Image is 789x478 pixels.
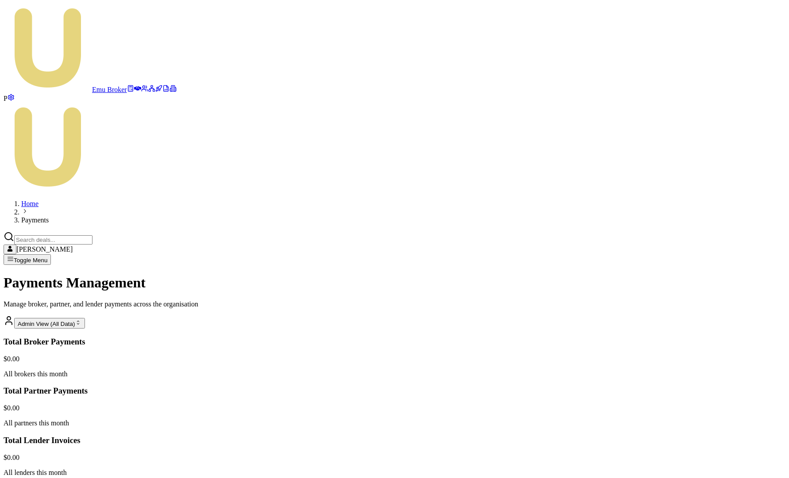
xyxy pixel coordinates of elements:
[4,404,785,412] div: $0.00
[92,86,127,93] span: Emu Broker
[4,200,785,224] nav: breadcrumb
[4,86,127,93] a: Emu Broker
[4,300,785,308] p: Manage broker, partner, and lender payments across the organisation
[4,275,785,291] h1: Payments Management
[21,216,49,224] span: Payments
[4,254,51,265] button: Toggle Menu
[4,469,785,477] p: All lenders this month
[4,436,785,445] h3: Total Lender Invoices
[4,386,785,396] h3: Total Partner Payments
[4,370,785,378] p: All brokers this month
[14,235,92,245] input: Search deals
[4,4,92,92] img: emu-icon-u.png
[4,103,92,191] img: Emu Money
[4,419,785,427] p: All partners this month
[4,355,785,363] div: $0.00
[4,337,785,347] h3: Total Broker Payments
[4,95,8,102] span: P
[16,245,73,253] span: [PERSON_NAME]
[21,200,38,207] a: Home
[14,257,47,264] span: Toggle Menu
[4,454,785,462] div: $0.00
